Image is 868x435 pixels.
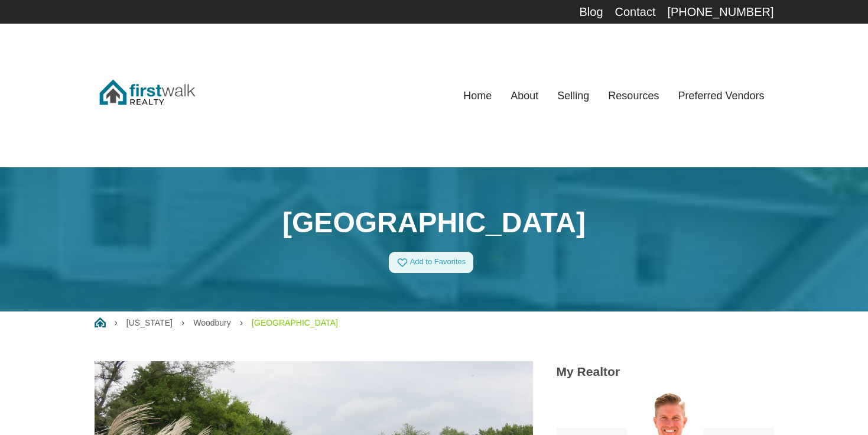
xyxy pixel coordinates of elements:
span: Add to Favorites [410,257,466,266]
a: Preferred Vendors [668,83,773,109]
a: Add to Favorites [389,252,474,273]
h3: My Realtor [557,364,774,379]
h1: [GEOGRAPHIC_DATA] [95,206,774,240]
a: [GEOGRAPHIC_DATA] [252,318,338,327]
a: Resources [599,83,668,109]
a: [US_STATE] [126,318,173,327]
a: Selling [548,83,599,109]
a: About [501,83,548,109]
a: Woodbury [193,318,231,327]
a: Home [454,83,501,109]
div: [PHONE_NUMBER] [667,6,773,18]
